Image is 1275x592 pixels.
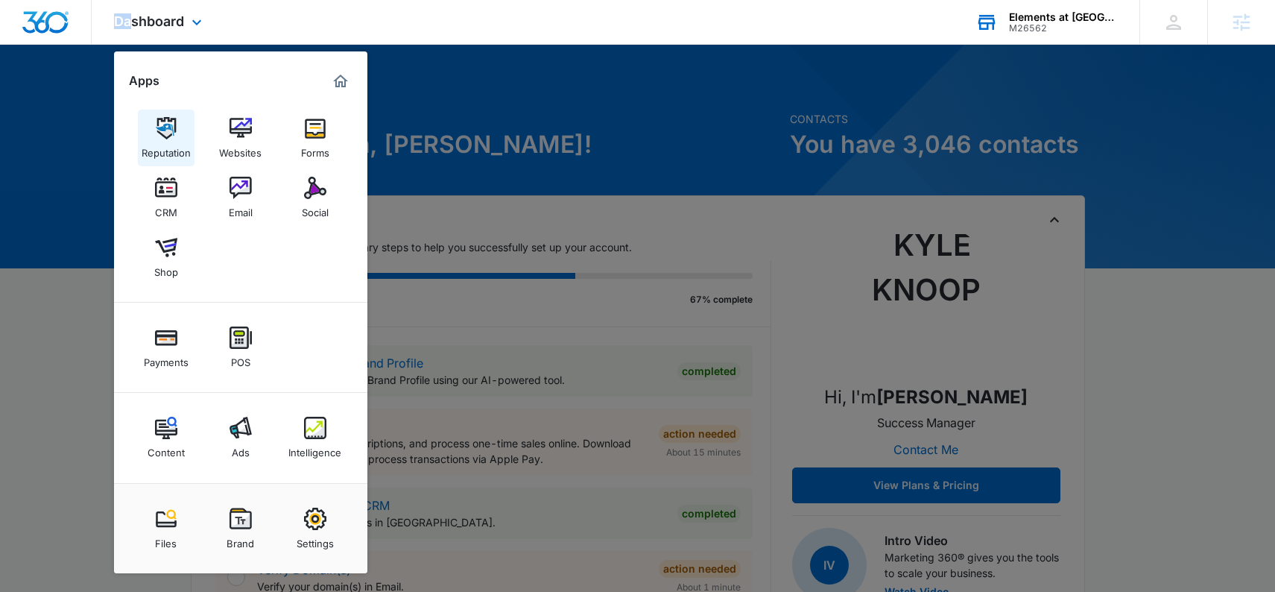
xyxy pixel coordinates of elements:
a: Websites [212,110,269,166]
a: Files [138,500,194,557]
div: account name [1009,11,1118,23]
div: Email [229,199,253,218]
a: Settings [287,500,344,557]
a: Shop [138,229,194,286]
div: Reputation [142,139,191,159]
div: Payments [144,349,189,368]
a: Payments [138,319,194,376]
div: POS [231,349,250,368]
div: Shop [154,259,178,278]
div: Forms [301,139,329,159]
a: Brand [212,500,269,557]
a: Reputation [138,110,194,166]
a: Email [212,169,269,226]
div: Brand [227,530,254,550]
div: Files [155,530,177,550]
div: Intelligence [288,439,341,459]
div: Websites [219,139,262,159]
a: Social [287,169,344,226]
h2: Apps [129,74,159,88]
div: CRM [155,199,177,218]
a: Forms [287,110,344,166]
div: Settings [297,530,334,550]
a: Ads [212,409,269,466]
div: Social [302,199,329,218]
div: account id [1009,23,1118,34]
a: Content [138,409,194,466]
a: POS [212,319,269,376]
a: Marketing 360® Dashboard [329,69,352,93]
div: Ads [232,439,250,459]
a: Intelligence [287,409,344,466]
div: Content [148,439,185,459]
span: Dashboard [114,13,184,29]
a: CRM [138,169,194,226]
